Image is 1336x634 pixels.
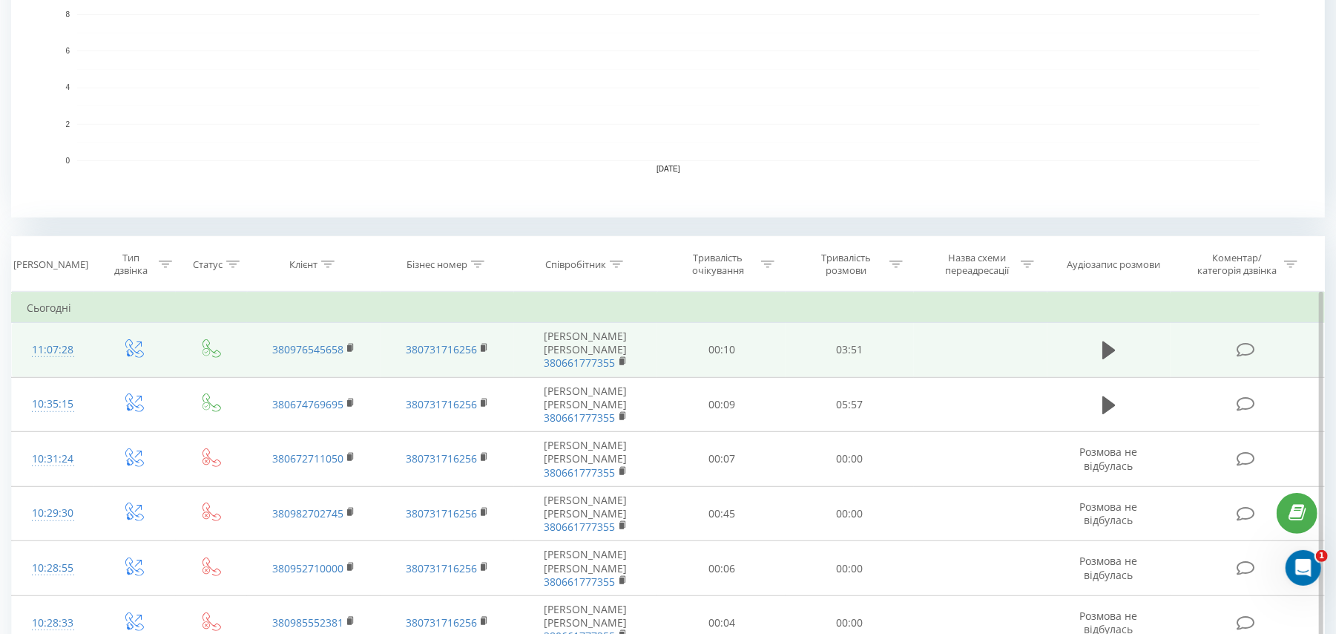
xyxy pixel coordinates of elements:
a: 380985552381 [272,615,343,630]
div: Клієнт [289,258,317,271]
td: [PERSON_NAME] [PERSON_NAME] [514,486,658,541]
td: [PERSON_NAME] [PERSON_NAME] [514,377,658,432]
div: Тип дзвінка [107,252,155,277]
text: 2 [65,120,70,128]
td: Сьогодні [12,293,1325,323]
a: 380661777355 [544,411,616,425]
div: 10:29:30 [27,499,79,528]
a: 380661777355 [544,465,616,480]
a: 380661777355 [544,356,616,370]
td: 05:57 [786,377,914,432]
span: Розмова не відбулась [1080,445,1138,472]
a: 380731716256 [406,615,477,630]
td: [PERSON_NAME] [PERSON_NAME] [514,541,658,596]
a: 380731716256 [406,561,477,575]
td: 00:00 [786,541,914,596]
div: 11:07:28 [27,336,79,365]
td: [PERSON_NAME] [PERSON_NAME] [514,432,658,487]
td: [PERSON_NAME] [PERSON_NAME] [514,323,658,378]
a: 380952710000 [272,561,343,575]
div: 10:35:15 [27,390,79,419]
span: Розмова не відбулась [1080,554,1138,581]
a: 380672711050 [272,451,343,465]
div: Тривалість очікування [678,252,757,277]
td: 00:10 [657,323,786,378]
td: 03:51 [786,323,914,378]
div: Аудіозапис розмови [1067,258,1160,271]
a: 380731716256 [406,506,477,520]
td: 00:07 [657,432,786,487]
text: 4 [65,84,70,92]
td: 00:06 [657,541,786,596]
div: Бізнес номер [407,258,467,271]
a: 380982702745 [272,506,343,520]
div: Назва схеми переадресації [938,252,1017,277]
a: 380731716256 [406,342,477,356]
td: 00:00 [786,432,914,487]
td: 00:09 [657,377,786,432]
iframe: Intercom live chat [1286,550,1321,586]
div: 10:31:24 [27,445,79,474]
span: 1 [1316,550,1328,562]
a: 380661777355 [544,575,616,589]
div: [PERSON_NAME] [13,258,88,271]
div: Коментар/категорія дзвінка [1194,252,1280,277]
text: 8 [65,10,70,19]
div: Співробітник [545,258,606,271]
a: 380661777355 [544,520,616,534]
a: 380674769695 [272,397,343,411]
div: Статус [193,258,223,271]
text: 6 [65,48,70,56]
a: 380976545658 [272,342,343,356]
div: 10:28:55 [27,554,79,583]
td: 00:00 [786,486,914,541]
span: Розмова не відбулась [1080,500,1138,527]
text: [DATE] [657,166,680,174]
text: 0 [65,157,70,165]
a: 380731716256 [406,451,477,465]
div: Тривалість розмови [806,252,886,277]
a: 380731716256 [406,397,477,411]
td: 00:45 [657,486,786,541]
